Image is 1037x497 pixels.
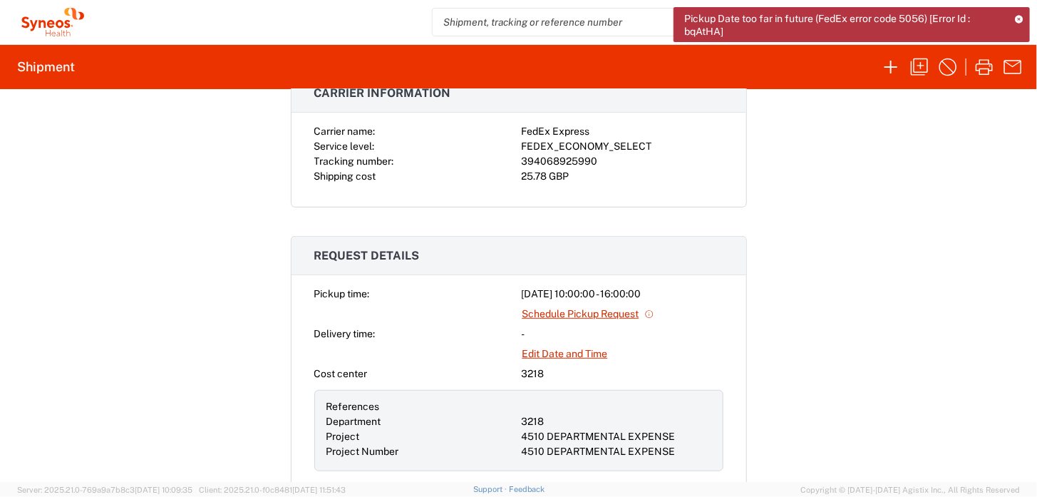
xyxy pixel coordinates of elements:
[314,170,376,182] span: Shipping cost
[522,287,723,302] div: [DATE] 10:00:00 - 16:00:00
[522,367,723,381] div: 3218
[326,414,516,429] div: Department
[17,486,192,494] span: Server: 2025.21.0-769a9a7b8c3
[314,288,370,299] span: Pickup time:
[522,169,723,184] div: 25.78 GBP
[292,486,346,494] span: [DATE] 11:51:43
[135,486,192,494] span: [DATE] 10:09:35
[522,342,609,367] a: Edit Date and Time
[522,139,723,154] div: FEDEX_ECONOMY_SELECT
[509,485,545,493] a: Feedback
[522,327,723,342] div: -
[522,302,655,327] a: Schedule Pickup Request
[522,154,723,169] div: 394068925990
[326,429,516,444] div: Project
[800,483,1020,496] span: Copyright © [DATE]-[DATE] Agistix Inc., All Rights Reserved
[314,140,375,152] span: Service level:
[314,328,376,339] span: Delivery time:
[17,58,75,76] h2: Shipment
[314,249,420,262] span: Request details
[522,124,723,139] div: FedEx Express
[522,414,711,429] div: 3218
[314,155,394,167] span: Tracking number:
[684,12,1005,38] span: Pickup Date too far in future (FedEx error code 5056) [Error Id : bqAtHA]
[314,86,451,100] span: Carrier information
[314,125,376,137] span: Carrier name:
[433,9,802,36] input: Shipment, tracking or reference number
[522,444,711,459] div: 4510 DEPARTMENTAL EXPENSE
[326,444,516,459] div: Project Number
[326,401,380,412] span: References
[522,429,711,444] div: 4510 DEPARTMENTAL EXPENSE
[473,485,509,493] a: Support
[314,368,368,379] span: Cost center
[199,486,346,494] span: Client: 2025.21.0-f0c8481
